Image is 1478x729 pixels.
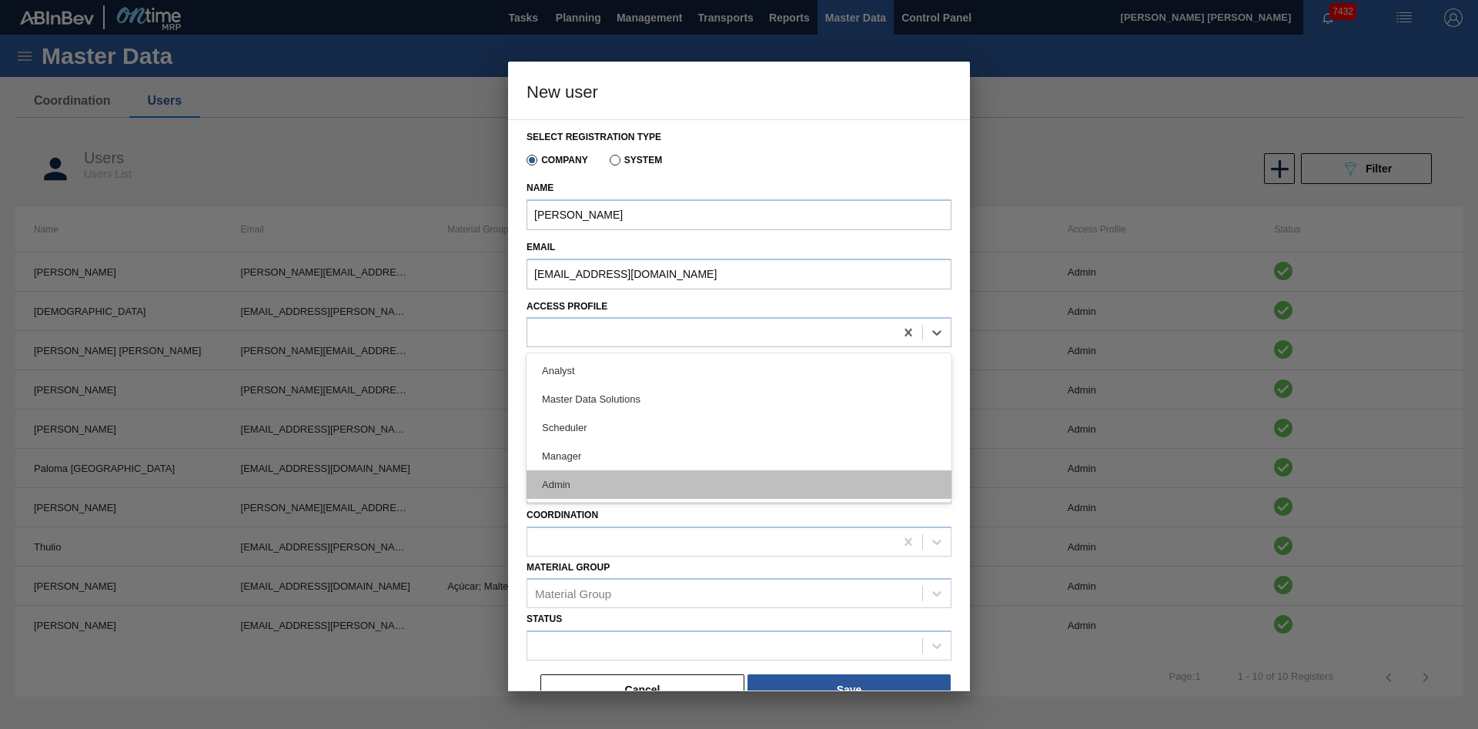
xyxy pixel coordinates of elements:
[527,413,951,442] div: Scheduler
[527,353,572,363] label: Country
[527,385,951,413] div: Master Data Solutions
[527,510,598,520] label: Coordination
[527,356,951,385] div: Analyst
[535,587,611,600] div: Material Group
[527,155,588,166] label: Company
[527,442,951,470] div: Manager
[527,301,607,312] label: Access Profile
[527,236,951,259] label: Email
[527,132,661,142] label: Select registration type
[527,470,951,499] div: Admin
[527,177,951,199] label: Name
[527,614,562,624] label: Status
[747,674,951,705] button: Save
[508,62,970,120] h3: New user
[527,562,610,573] label: Material Group
[540,674,744,705] button: Cancel
[610,155,663,166] label: System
